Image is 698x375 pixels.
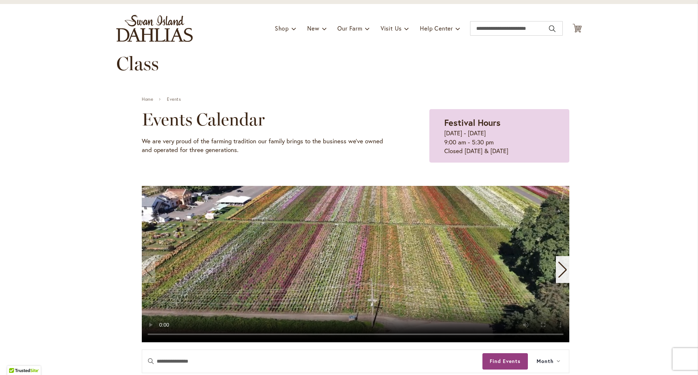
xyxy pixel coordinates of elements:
h2: Events Calendar [142,109,393,129]
p: [DATE] - [DATE] 9:00 am - 5:30 pm Closed [DATE] & [DATE] [444,129,554,155]
iframe: Launch Accessibility Center [5,349,26,370]
span: Our Farm [337,24,362,32]
strong: Festival Hours [444,117,501,128]
input: Enter Keyword. Search for events by Keyword. [142,350,482,373]
a: store logo [116,15,193,42]
span: Month [537,357,554,366]
button: Month [528,350,569,373]
span: Shop [275,24,289,32]
swiper-slide: 1 / 11 [142,186,569,342]
span: Help Center [420,24,453,32]
span: Class [116,52,159,75]
span: Visit Us [381,24,402,32]
a: Home [142,97,153,102]
button: Find Events [482,353,528,370]
span: New [307,24,319,32]
a: Events [167,97,181,102]
p: We are very proud of the farming tradition our family brings to the business we've owned and oper... [142,137,393,155]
